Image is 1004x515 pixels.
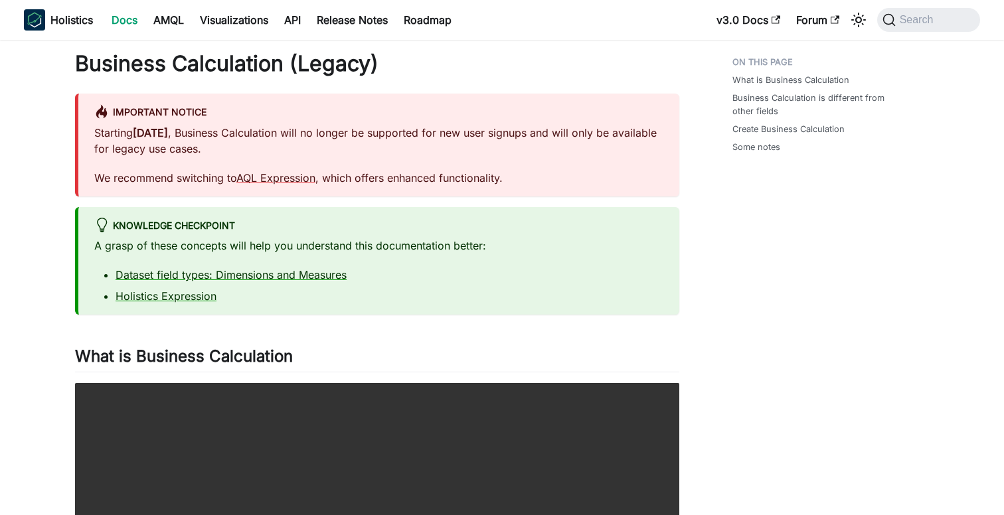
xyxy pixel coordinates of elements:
p: A grasp of these concepts will help you understand this documentation better: [94,238,663,254]
strong: [DATE] [133,126,168,139]
a: API [276,9,309,31]
p: We recommend switching to , which offers enhanced functionality. [94,170,663,186]
p: Starting , Business Calculation will no longer be supported for new user signups and will only be... [94,125,663,157]
b: Holistics [50,12,93,28]
a: v3.0 Docs [709,9,788,31]
h1: Business Calculation (Legacy) [75,50,679,77]
a: AQL Expression [236,171,315,184]
button: Search (Command+K) [877,8,980,32]
a: Business Calculation is different from other fields [732,92,904,117]
a: Docs [104,9,145,31]
a: Create Business Calculation [732,123,845,135]
a: AMQL [145,9,192,31]
h2: What is Business Calculation [75,346,679,372]
button: Switch between dark and light mode (currently system mode) [848,9,869,31]
a: Forum [788,9,847,31]
a: What is Business Calculation [732,74,849,86]
a: HolisticsHolisticsHolistics [24,9,93,31]
a: Roadmap [396,9,460,31]
a: Visualizations [192,9,276,31]
a: Holistics Expression [116,289,216,303]
a: Release Notes [309,9,396,31]
div: Important Notice [94,104,663,121]
a: Dataset field types: Dimensions and Measures [116,268,347,281]
a: Some notes [732,141,780,153]
img: Holistics [24,9,45,31]
span: Search [896,14,942,26]
div: Knowledge Checkpoint [94,218,663,235]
